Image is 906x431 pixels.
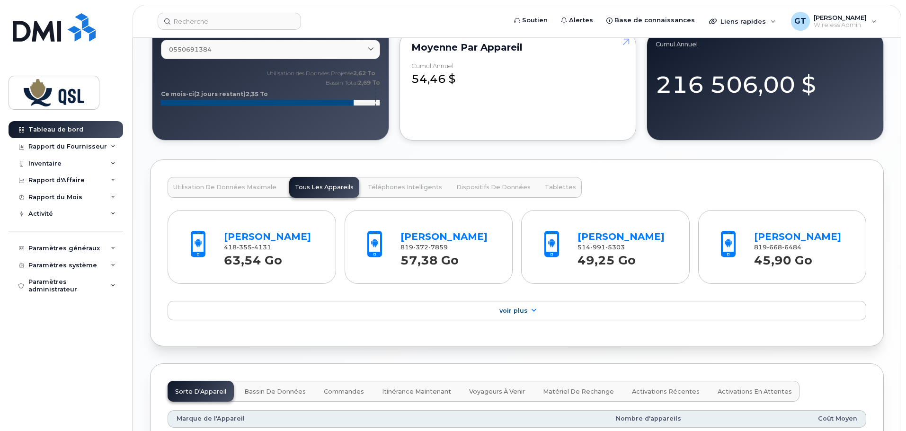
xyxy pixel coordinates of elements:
span: Liens rapides [720,18,766,25]
span: [PERSON_NAME] [814,14,867,21]
span: 0550691384 [169,45,212,54]
span: Activations en Attentes [718,388,792,396]
text: Bassin Total [326,79,380,86]
span: Tablettes [545,184,576,191]
a: [PERSON_NAME] [577,231,665,242]
span: 355 [237,244,252,251]
span: Soutien [522,16,548,25]
a: [PERSON_NAME] [224,231,311,242]
span: 819 [754,244,801,251]
button: Utilisation de Données Maximale [168,177,282,198]
span: Voir Plus [499,307,528,314]
a: Base de connaissances [600,11,702,30]
div: Moyenne par Appareil [411,44,625,51]
tspan: 2,69 To [358,79,380,86]
div: 216 506,00 $ [656,60,875,101]
div: Liens rapides [702,12,782,31]
tspan: 2,62 To [353,70,375,77]
strong: 45,90 Go [754,248,812,267]
span: Base de connaissances [614,16,695,25]
th: Nombre d'appareils [434,410,690,427]
span: Bassin de Données [244,388,306,396]
tspan: 2,35 To [246,90,268,97]
span: Wireless Admin [814,21,867,29]
button: Tablettes [539,177,582,198]
tspan: (2 jours restant) [194,90,246,97]
div: Cumul Annuel [656,41,875,48]
span: Utilisation de Données Maximale [173,184,276,191]
span: 5303 [605,244,625,251]
text: Utilisation des Données Projetée [267,70,375,77]
div: Cumul Annuel [411,62,453,70]
div: 54,46 $ [411,62,625,87]
a: Soutien [507,11,554,30]
span: 514 [577,244,625,251]
a: 0550691384 [161,40,380,59]
span: 6484 [782,244,801,251]
a: Alertes [554,11,600,30]
span: 7859 [428,244,448,251]
a: [PERSON_NAME] [754,231,841,242]
button: Dispositifs de Données [451,177,536,198]
span: 819 [400,244,448,251]
span: Commandes [324,388,364,396]
span: Itinérance Maintenant [382,388,451,396]
a: Voir Plus [168,301,866,321]
span: Téléphones Intelligents [368,184,442,191]
span: Matériel de rechange [543,388,614,396]
strong: 57,38 Go [400,248,459,267]
a: [PERSON_NAME] [400,231,488,242]
span: 668 [767,244,782,251]
span: GT [794,16,806,27]
tspan: Ce mois-ci [161,90,194,97]
strong: 63,54 Go [224,248,282,267]
span: 991 [590,244,605,251]
span: 372 [413,244,428,251]
span: Activations Récentes [632,388,700,396]
span: 4131 [252,244,271,251]
th: Coût Moyen [690,410,866,427]
button: Téléphones Intelligents [362,177,448,198]
span: 418 [224,244,271,251]
span: Voyageurs à venir [469,388,525,396]
div: Gabriel Tremblay [784,12,883,31]
span: Alertes [569,16,593,25]
span: Dispositifs de Données [456,184,531,191]
input: Recherche [158,13,301,30]
strong: 49,25 Go [577,248,636,267]
th: Marque de l'Appareil [168,410,434,427]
